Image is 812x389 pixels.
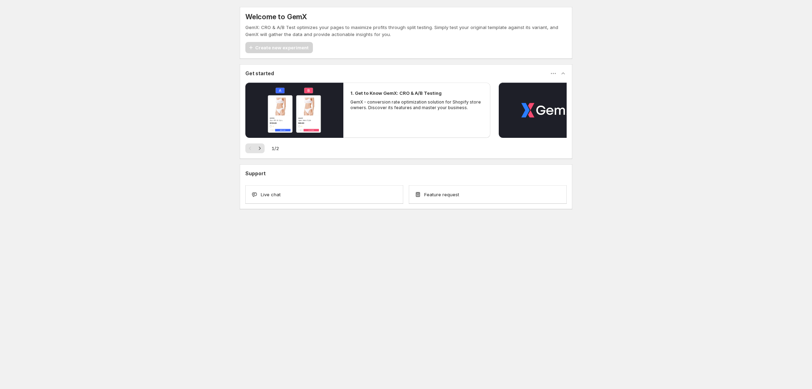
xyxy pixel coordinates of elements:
h5: Welcome to GemX [245,13,307,21]
h3: Get started [245,70,274,77]
span: 1 / 2 [272,145,279,152]
p: GemX - conversion rate optimization solution for Shopify store owners. Discover its features and ... [350,99,483,111]
h2: 1. Get to Know GemX: CRO & A/B Testing [350,90,442,97]
span: Feature request [424,191,459,198]
h3: Support [245,170,266,177]
span: Live chat [261,191,281,198]
p: GemX: CRO & A/B Test optimizes your pages to maximize profits through split testing. Simply test ... [245,24,567,38]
